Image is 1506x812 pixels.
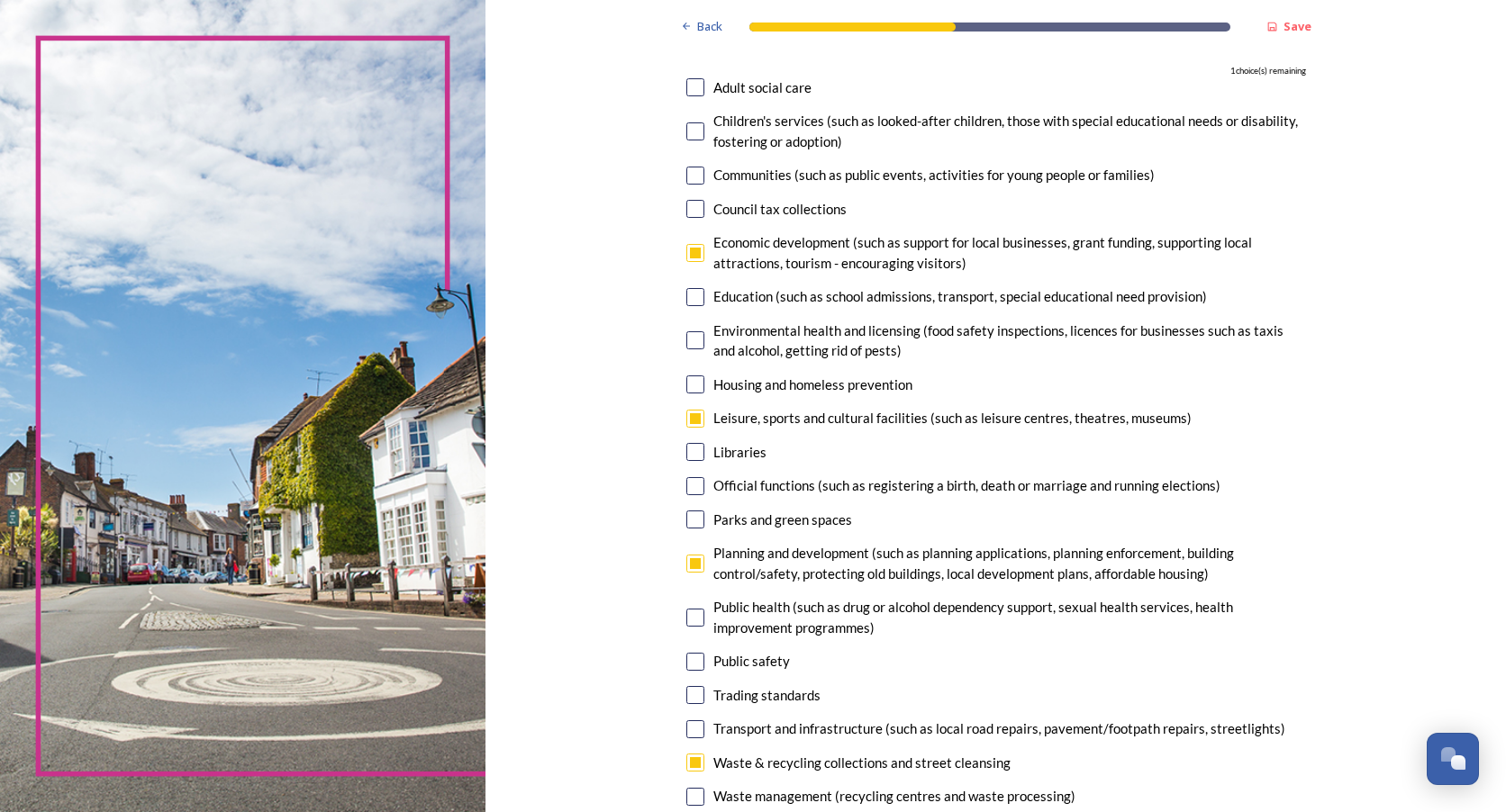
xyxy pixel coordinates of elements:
[1230,65,1306,77] span: 1 choice(s) remaining
[713,111,1306,151] div: Children's services (such as looked-after children, those with special educational needs or disab...
[713,510,852,530] div: Parks and green spaces
[713,442,767,463] div: Libraries
[1427,733,1479,785] button: Open Chat
[713,374,912,395] div: Housing and homeless prevention
[1284,18,1311,34] strong: Save
[713,651,790,672] div: Public safety
[713,597,1306,637] div: Public health (such as drug or alcohol dependency support, sexual health services, health improve...
[713,199,847,220] div: Council tax collections
[713,77,812,98] div: Adult social care
[713,408,1192,429] div: Leisure, sports and cultural facilities (such as leisure centres, theatres, museums)
[713,543,1306,583] div: Planning and development (such as planning applications, planning enforcement, building control/s...
[713,718,1285,739] div: Transport and infrastructure (such as local road repairs, pavement/footpath repairs, streetlights)
[713,475,1220,496] div: Official functions (such as registering a birth, death or marriage and running elections)
[713,786,1075,807] div: Waste management (recycling centres and waste processing)
[713,232,1306,273] div: Economic development (such as support for local businesses, grant funding, supporting local attra...
[713,320,1306,361] div: Environmental health and licensing (food safety inspections, licences for businesses such as taxi...
[713,753,1011,773] div: Waste & recycling collections and street cleansing
[713,165,1155,185] div: Communities (such as public events, activities for young people or families)
[713,685,821,706] div: Trading standards
[697,18,722,35] span: Back
[713,286,1207,307] div: Education (such as school admissions, transport, special educational need provision)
